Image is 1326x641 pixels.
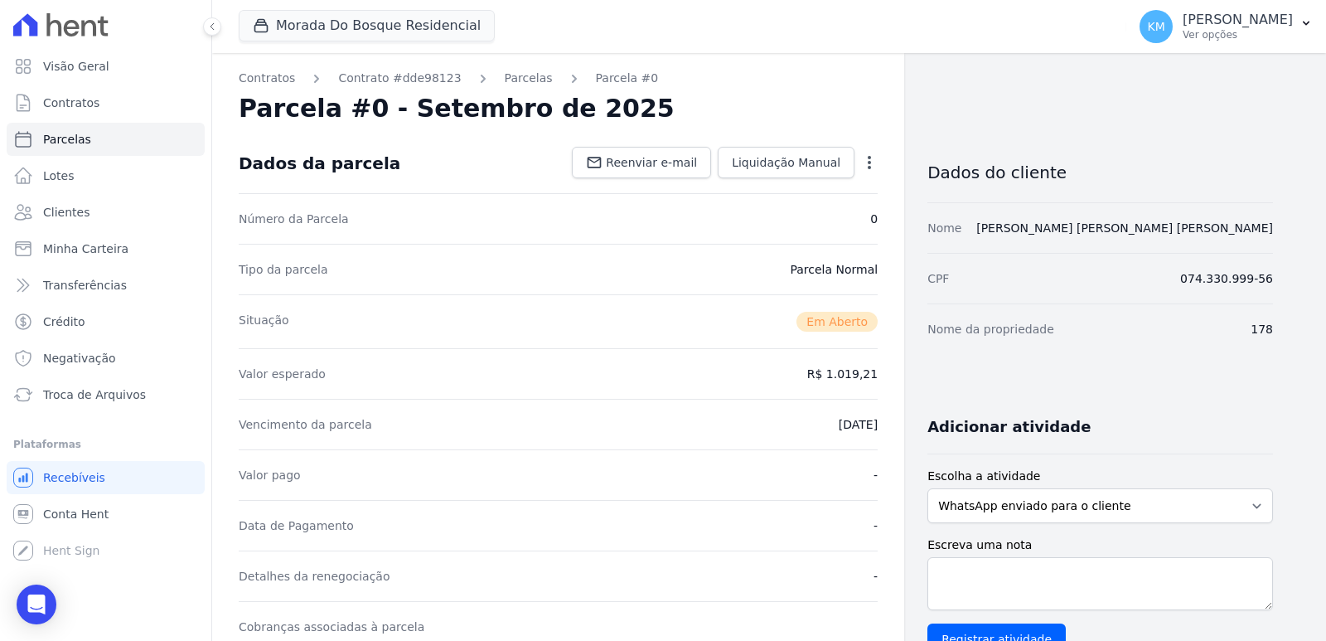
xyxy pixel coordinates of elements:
[7,305,205,338] a: Crédito
[13,435,198,454] div: Plataformas
[43,240,128,257] span: Minha Carteira
[7,86,205,119] a: Contratos
[43,469,105,486] span: Recebíveis
[839,416,878,433] dd: [DATE]
[17,585,56,624] div: Open Intercom Messenger
[239,619,424,635] dt: Cobranças associadas à parcela
[43,204,90,221] span: Clientes
[239,467,301,483] dt: Valor pago
[43,168,75,184] span: Lotes
[874,467,878,483] dd: -
[7,50,205,83] a: Visão Geral
[596,70,659,87] a: Parcela #0
[7,378,205,411] a: Troca de Arquivos
[7,232,205,265] a: Minha Carteira
[239,416,372,433] dt: Vencimento da parcela
[338,70,461,87] a: Contrato #dde98123
[874,517,878,534] dd: -
[870,211,878,227] dd: 0
[732,154,840,171] span: Liquidação Manual
[505,70,553,87] a: Parcelas
[1147,21,1164,32] span: KM
[239,312,289,332] dt: Situação
[927,468,1273,485] label: Escolha a atividade
[7,196,205,229] a: Clientes
[43,277,127,294] span: Transferências
[976,221,1273,235] a: [PERSON_NAME] [PERSON_NAME] [PERSON_NAME]
[239,366,326,382] dt: Valor esperado
[807,366,878,382] dd: R$ 1.019,21
[1180,270,1273,287] dd: 074.330.999-56
[606,154,697,171] span: Reenviar e-mail
[927,417,1091,437] h3: Adicionar atividade
[43,131,91,148] span: Parcelas
[43,95,99,111] span: Contratos
[1183,12,1293,28] p: [PERSON_NAME]
[7,342,205,375] a: Negativação
[239,517,354,534] dt: Data de Pagamento
[239,261,328,278] dt: Tipo da parcela
[7,269,205,302] a: Transferências
[7,123,205,156] a: Parcelas
[1251,321,1273,337] dd: 178
[1126,3,1326,50] button: KM [PERSON_NAME] Ver opções
[927,321,1054,337] dt: Nome da propriedade
[43,350,116,367] span: Negativação
[796,312,878,332] span: Em Aberto
[239,94,675,124] h2: Parcela #0 - Setembro de 2025
[927,270,949,287] dt: CPF
[239,568,390,585] dt: Detalhes da renegociação
[1183,28,1293,41] p: Ver opções
[43,386,146,403] span: Troca de Arquivos
[239,10,495,41] button: Morada Do Bosque Residencial
[572,147,711,178] a: Reenviar e-mail
[874,568,878,585] dd: -
[239,70,878,87] nav: Breadcrumb
[239,153,400,173] div: Dados da parcela
[927,537,1273,554] label: Escreva uma nota
[7,461,205,494] a: Recebíveis
[239,70,295,87] a: Contratos
[790,261,878,278] dd: Parcela Normal
[7,498,205,531] a: Conta Hent
[43,313,85,330] span: Crédito
[239,211,349,227] dt: Número da Parcela
[43,58,109,75] span: Visão Geral
[718,147,854,178] a: Liquidação Manual
[927,220,961,236] dt: Nome
[43,506,109,522] span: Conta Hent
[7,159,205,192] a: Lotes
[927,163,1273,182] h3: Dados do cliente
